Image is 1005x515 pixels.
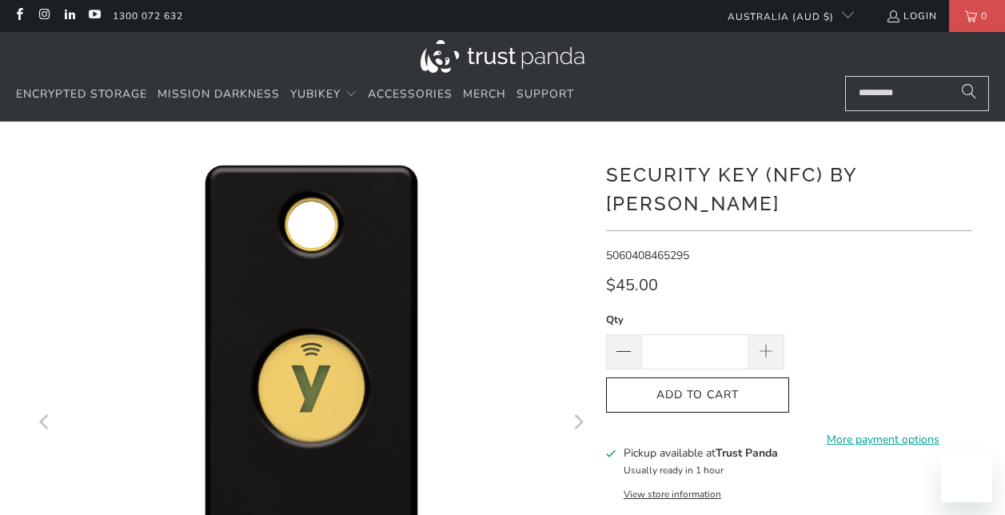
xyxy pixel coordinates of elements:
a: Encrypted Storage [16,76,147,114]
button: Add to Cart [606,377,789,413]
a: Login [886,7,937,25]
span: 5060408465295 [606,248,689,263]
small: Usually ready in 1 hour [624,464,724,477]
span: Encrypted Storage [16,86,147,102]
span: Accessories [368,86,453,102]
span: Merch [463,86,506,102]
input: Search... [845,76,989,111]
h3: Pickup available at [624,445,778,461]
span: Add to Cart [623,389,772,402]
span: $45.00 [606,274,658,296]
span: Mission Darkness [158,86,280,102]
a: 1300 072 632 [113,7,183,25]
a: Merch [463,76,506,114]
h1: Security Key (NFC) by [PERSON_NAME] [606,158,972,218]
span: Support [516,86,574,102]
span: YubiKey [290,86,341,102]
nav: Translation missing: en.navigation.header.main_nav [16,76,574,114]
button: Search [949,76,989,111]
a: Accessories [368,76,453,114]
label: Qty [606,311,784,329]
iframe: Button to launch messaging window [941,451,992,502]
a: More payment options [794,431,972,449]
b: Trust Panda [716,445,778,461]
a: Trust Panda Australia on Instagram [37,10,50,22]
a: Trust Panda Australia on Facebook [12,10,26,22]
summary: YubiKey [290,76,357,114]
a: Support [516,76,574,114]
a: Mission Darkness [158,76,280,114]
a: Trust Panda Australia on YouTube [87,10,101,22]
button: View store information [624,488,721,501]
a: Trust Panda Australia on LinkedIn [62,10,76,22]
img: Trust Panda Australia [421,40,584,73]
